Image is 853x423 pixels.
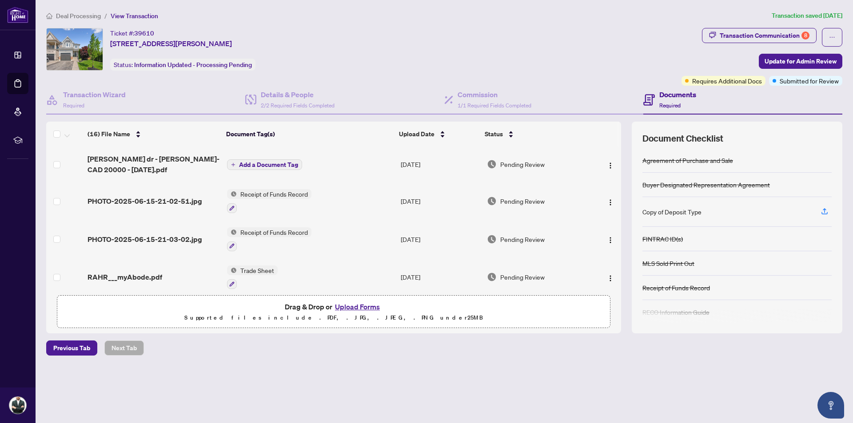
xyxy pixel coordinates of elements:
[7,7,28,23] img: logo
[765,54,837,68] span: Update for Admin Review
[223,122,396,146] th: Document Tag(s)
[481,122,588,146] th: Status
[397,182,483,220] td: [DATE]
[227,159,302,170] button: Add a Document Tag
[134,61,252,69] span: Information Updated - Processing Pending
[332,301,383,312] button: Upload Forms
[88,272,162,282] span: RAHR___myAbode.pdf
[780,76,839,86] span: Submitted for Review
[603,194,618,208] button: Logo
[642,180,770,190] div: Buyer Designated Representation Agreement
[642,283,710,293] div: Receipt of Funds Record
[88,154,219,175] span: [PERSON_NAME] dr - [PERSON_NAME]- CAD 20000 - [DATE].pdf
[63,312,605,323] p: Supported files include .PDF, .JPG, .JPEG, .PNG under 25 MB
[397,220,483,258] td: [DATE]
[642,307,710,317] div: RECO Information Guide
[227,265,237,275] img: Status Icon
[227,189,237,199] img: Status Icon
[659,89,696,100] h4: Documents
[485,129,503,139] span: Status
[607,199,614,206] img: Logo
[261,102,335,109] span: 2/2 Required Fields Completed
[110,59,255,71] div: Status:
[104,11,107,21] li: /
[237,227,311,237] span: Receipt of Funds Record
[720,28,809,43] div: Transaction Communication
[772,11,842,21] article: Transaction saved [DATE]
[56,12,101,20] span: Deal Processing
[487,234,497,244] img: Document Status
[104,340,144,356] button: Next Tab
[227,159,302,170] button: Add a Document Tag
[227,227,237,237] img: Status Icon
[395,122,481,146] th: Upload Date
[9,397,26,414] img: Profile Icon
[46,340,97,356] button: Previous Tab
[53,341,90,355] span: Previous Tab
[500,234,545,244] span: Pending Review
[487,272,497,282] img: Document Status
[500,196,545,206] span: Pending Review
[63,89,126,100] h4: Transaction Wizard
[397,258,483,296] td: [DATE]
[500,272,545,282] span: Pending Review
[607,275,614,282] img: Logo
[801,32,809,40] div: 8
[88,196,202,206] span: PHOTO-2025-06-15-21-02-51.jpg
[47,28,103,70] img: IMG-E12212537_1.jpg
[227,227,311,251] button: Status IconReceipt of Funds Record
[603,270,618,284] button: Logo
[110,28,154,38] div: Ticket #:
[642,234,683,244] div: FINTRAC ID(s)
[829,34,835,40] span: ellipsis
[607,162,614,169] img: Logo
[231,162,235,167] span: plus
[702,28,817,43] button: Transaction Communication8
[227,265,278,289] button: Status IconTrade Sheet
[603,157,618,171] button: Logo
[487,159,497,169] img: Document Status
[607,237,614,244] img: Logo
[817,392,844,419] button: Open asap
[88,129,130,139] span: (16) File Name
[659,102,681,109] span: Required
[642,207,702,217] div: Copy of Deposit Type
[692,76,762,86] span: Requires Additional Docs
[285,301,383,312] span: Drag & Drop or
[458,89,531,100] h4: Commission
[134,29,154,37] span: 39610
[759,54,842,69] button: Update for Admin Review
[111,12,158,20] span: View Transaction
[487,196,497,206] img: Document Status
[63,102,84,109] span: Required
[397,146,483,182] td: [DATE]
[88,234,202,245] span: PHOTO-2025-06-15-21-03-02.jpg
[603,232,618,246] button: Logo
[110,38,232,49] span: [STREET_ADDRESS][PERSON_NAME]
[642,258,694,268] div: MLS Sold Print Out
[239,162,298,168] span: Add a Document Tag
[500,159,545,169] span: Pending Review
[642,155,733,165] div: Agreement of Purchase and Sale
[57,296,610,328] span: Drag & Drop orUpload FormsSupported files include .PDF, .JPG, .JPEG, .PNG under25MB
[237,189,311,199] span: Receipt of Funds Record
[261,89,335,100] h4: Details & People
[227,189,311,213] button: Status IconReceipt of Funds Record
[642,132,723,145] span: Document Checklist
[399,129,434,139] span: Upload Date
[458,102,531,109] span: 1/1 Required Fields Completed
[237,265,278,275] span: Trade Sheet
[46,13,52,19] span: home
[84,122,223,146] th: (16) File Name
